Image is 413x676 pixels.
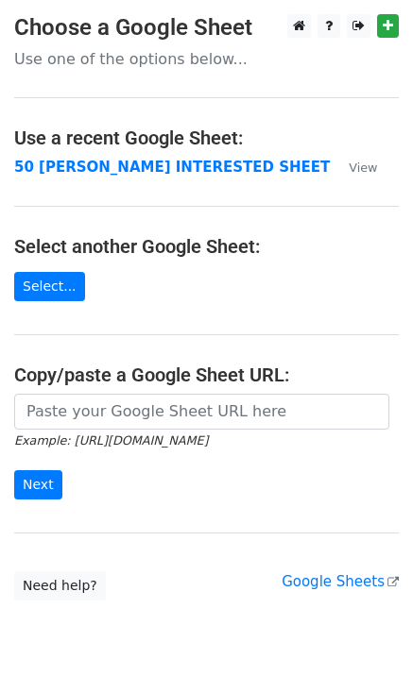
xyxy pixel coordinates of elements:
[14,470,62,499] input: Next
[14,571,106,600] a: Need help?
[330,159,377,176] a: View
[14,394,389,430] input: Paste your Google Sheet URL here
[282,573,399,590] a: Google Sheets
[14,433,208,448] small: Example: [URL][DOMAIN_NAME]
[14,235,399,258] h4: Select another Google Sheet:
[349,161,377,175] small: View
[14,159,330,176] a: 50 [PERSON_NAME] INTERESTED SHEET
[14,272,85,301] a: Select...
[14,363,399,386] h4: Copy/paste a Google Sheet URL:
[14,127,399,149] h4: Use a recent Google Sheet:
[14,49,399,69] p: Use one of the options below...
[14,14,399,42] h3: Choose a Google Sheet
